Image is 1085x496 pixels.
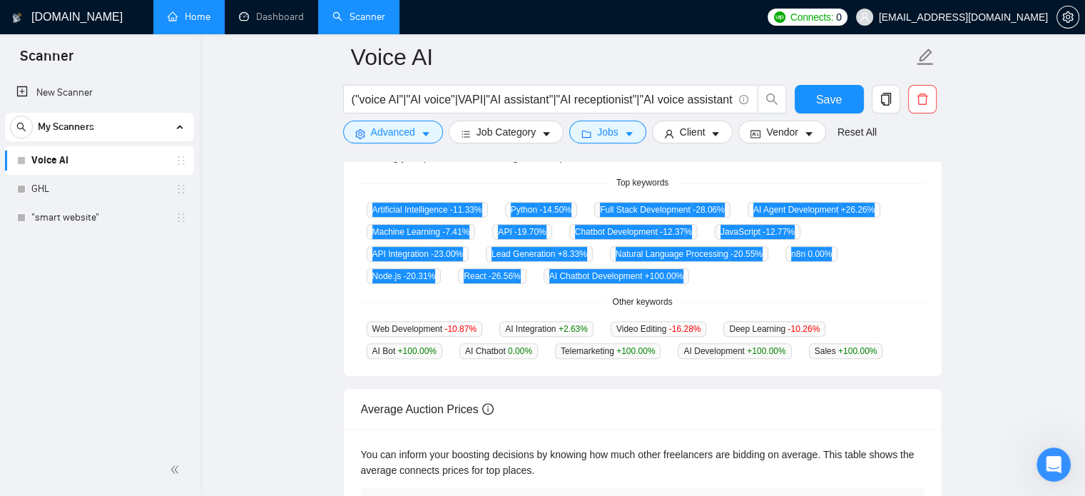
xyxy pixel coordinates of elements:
[477,124,536,140] span: Job Category
[23,339,223,409] div: Your BM has been successfully added - our apologies once again for the misunderstanding. Nothing ...
[175,212,187,223] span: holder
[514,227,546,237] span: -19.70 %
[9,6,36,33] button: go back
[795,85,864,113] button: Save
[459,343,538,359] span: AI Chatbot
[22,375,34,387] button: Upload attachment
[758,85,786,113] button: search
[68,375,79,387] button: Gif picker
[678,343,791,359] span: AI Development
[555,343,661,359] span: Telemarketing
[45,375,56,387] button: Emoji picker
[69,7,102,18] h1: Nazar
[730,249,763,259] span: -20.55 %
[11,122,32,132] span: search
[245,370,268,393] button: Send a message…
[916,48,934,66] span: edit
[841,205,875,215] span: +26.26 %
[343,121,443,143] button: settingAdvancedcaret-down
[11,59,274,143] div: Nazar says…
[544,268,689,284] span: AI Chatbot Development
[790,9,833,25] span: Connects:
[559,324,588,334] span: +2.63 %
[1056,6,1079,29] button: setting
[5,113,194,232] li: My Scanners
[836,9,842,25] span: 0
[763,227,795,237] span: -12.77 %
[23,68,223,123] div: Thanks for letting us know! Could you please send us a screenshot of what you see on your end? Th...
[239,11,304,23] a: dashboardDashboard
[11,330,274,443] div: Nazar says…
[581,128,591,139] span: folder
[486,246,593,262] span: Lead Generation
[816,91,842,108] span: Save
[1057,11,1079,23] span: setting
[444,324,477,334] span: -10.87 %
[616,346,655,356] span: +100.00 %
[16,79,183,107] a: New Scanner
[594,202,730,218] span: Full Stack Development
[785,246,837,262] span: n8n
[652,121,733,143] button: userClientcaret-down
[872,93,900,106] span: copy
[860,12,870,22] span: user
[91,375,102,387] button: Start recording
[11,59,234,132] div: Thanks for letting us know! Could you please send us a screenshot of what you see on your end? Th...
[367,224,476,240] span: Machine Learning
[558,249,587,259] span: +8.33 %
[9,46,85,76] span: Scanner
[766,124,798,140] span: Vendor
[809,343,883,359] span: Sales
[739,95,748,104] span: info-circle
[367,321,483,337] span: Web Development
[31,175,167,203] a: GHL
[624,128,634,139] span: caret-down
[367,343,442,359] span: AI Bot
[458,268,526,284] span: React
[610,246,768,262] span: Natural Language Processing
[355,128,365,139] span: setting
[569,224,698,240] span: Chatbot Development
[758,93,785,106] span: search
[450,205,482,215] span: -11.33 %
[398,346,437,356] span: +100.00 %
[838,346,877,356] span: +100.00 %
[748,202,880,218] span: AI Agent Development
[788,324,820,334] span: -10.26 %
[660,227,692,237] span: -12.37 %
[431,249,463,259] span: -23.00 %
[5,79,194,107] li: New Scanner
[332,11,385,23] a: searchScanner
[492,224,551,240] span: API
[10,116,33,138] button: search
[597,124,618,140] span: Jobs
[31,203,167,232] a: "smart website"
[352,91,733,108] input: Search Freelance Jobs...
[908,85,937,113] button: delete
[170,462,184,477] span: double-left
[603,295,681,309] span: Other keywords
[442,227,469,237] span: -7.41 %
[1036,447,1071,482] iframe: Intercom live chat
[69,18,132,32] p: Active [DATE]
[664,128,674,139] span: user
[645,271,683,281] span: +100.00 %
[11,144,274,330] div: twassmann@mac.com says…
[482,403,494,415] span: info-circle
[351,39,913,75] input: Scanner name...
[361,447,924,478] div: You can inform your boosting decisions by knowing how much other freelancers are bidding on avera...
[449,121,564,143] button: barsJob Categorycaret-down
[12,345,273,370] textarea: Message…
[367,268,442,284] span: Node.js
[371,124,415,140] span: Advanced
[367,246,469,262] span: API Integration
[715,224,800,240] span: JavaScript
[738,121,825,143] button: idcardVendorcaret-down
[541,128,551,139] span: caret-down
[508,346,532,356] span: 0.00 %
[38,113,94,141] span: My Scanners
[680,124,705,140] span: Client
[41,8,63,31] img: Profile image for Nazar
[175,155,187,166] span: holder
[774,11,785,23] img: upwork-logo.png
